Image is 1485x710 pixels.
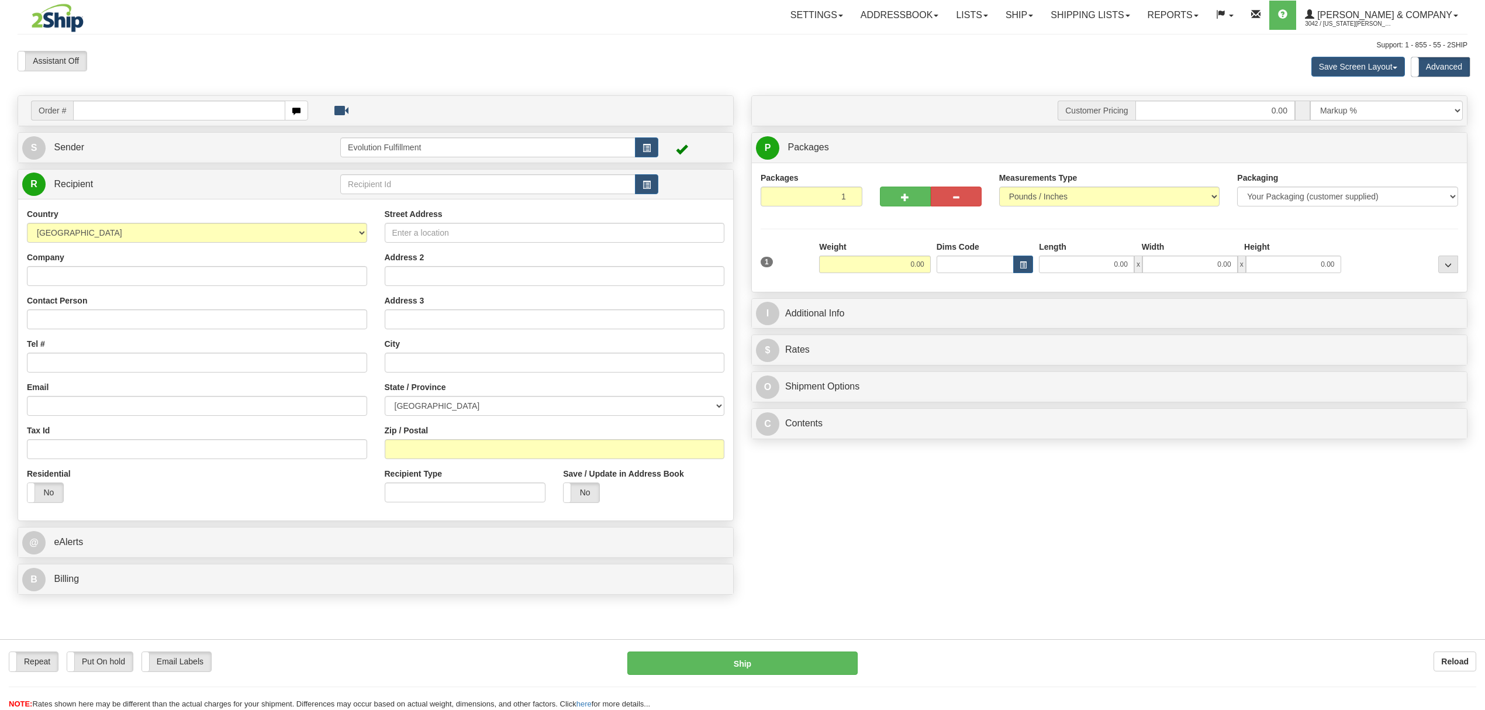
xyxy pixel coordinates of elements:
[576,699,592,708] a: here
[756,338,1463,362] a: $Rates
[22,530,729,554] a: @ eAlerts
[22,568,46,591] span: B
[27,338,45,350] label: Tel #
[1058,101,1135,120] span: Customer Pricing
[997,1,1042,30] a: Ship
[340,137,636,157] input: Sender Id
[385,208,443,220] label: Street Address
[1314,10,1452,20] span: [PERSON_NAME] & Company
[999,172,1078,184] label: Measurements Type
[756,375,1463,399] a: OShipment Options
[385,338,400,350] label: City
[9,652,58,671] label: Repeat
[1434,652,1476,671] button: Reload
[22,567,729,591] a: B Billing
[756,302,779,325] span: I
[22,136,46,160] span: S
[18,3,98,33] img: logo3042.jpg
[852,1,948,30] a: Addressbook
[563,468,683,480] label: Save / Update in Address Book
[385,468,443,480] label: Recipient Type
[1139,1,1207,30] a: Reports
[27,208,58,220] label: Country
[27,381,49,393] label: Email
[385,425,429,436] label: Zip / Postal
[54,537,83,547] span: eAlerts
[788,142,828,152] span: Packages
[1411,57,1470,77] label: Advanced
[54,142,84,152] span: Sender
[385,295,424,306] label: Address 3
[27,425,50,436] label: Tax Id
[1142,241,1165,253] label: Width
[22,136,340,160] a: S Sender
[1244,241,1270,253] label: Height
[627,652,857,675] button: Ship
[9,699,32,708] span: NOTE:
[54,179,93,189] span: Recipient
[761,257,773,267] span: 1
[1438,256,1458,273] div: ...
[756,412,779,436] span: C
[1458,295,1484,415] iframe: chat widget
[1305,18,1393,30] span: 3042 / [US_STATE][PERSON_NAME]
[756,136,779,160] span: P
[782,1,852,30] a: Settings
[937,241,979,253] label: Dims Code
[756,412,1463,436] a: CContents
[27,483,63,502] label: No
[819,241,846,253] label: Weight
[142,652,211,671] label: Email Labels
[22,173,305,197] a: R Recipient
[27,468,71,480] label: Residential
[67,652,133,671] label: Put On hold
[1238,256,1246,273] span: x
[1311,57,1405,77] button: Save Screen Layout
[340,174,636,194] input: Recipient Id
[1039,241,1066,253] label: Length
[1237,172,1278,184] label: Packaging
[18,51,87,71] label: Assistant Off
[947,1,996,30] a: Lists
[31,101,73,120] span: Order #
[22,173,46,196] span: R
[18,40,1467,50] div: Support: 1 - 855 - 55 - 2SHIP
[54,574,79,584] span: Billing
[756,302,1463,326] a: IAdditional Info
[761,172,799,184] label: Packages
[756,136,1463,160] a: P Packages
[22,531,46,554] span: @
[385,251,424,263] label: Address 2
[756,339,779,362] span: $
[27,295,87,306] label: Contact Person
[1441,657,1469,666] b: Reload
[385,223,725,243] input: Enter a location
[27,251,64,263] label: Company
[1042,1,1138,30] a: Shipping lists
[756,375,779,399] span: O
[1296,1,1467,30] a: [PERSON_NAME] & Company 3042 / [US_STATE][PERSON_NAME]
[564,483,599,502] label: No
[1134,256,1142,273] span: x
[385,381,446,393] label: State / Province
